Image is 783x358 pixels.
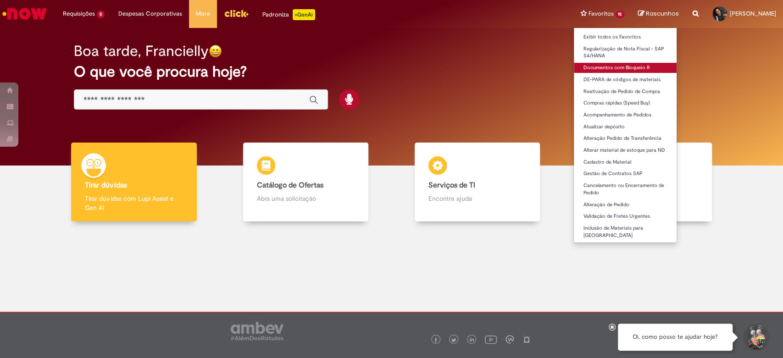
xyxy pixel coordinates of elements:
[646,9,679,18] span: Rascunhos
[574,169,677,179] a: Gestão de Contratos SAP
[257,194,355,203] p: Abra uma solicitação
[588,9,613,18] span: Favoritos
[742,324,769,351] button: Iniciar Conversa de Suporte
[574,44,677,61] a: Regularização de Nota Fiscal - SAP S4/HANA
[574,122,677,132] a: Atualizar depósito
[574,75,677,85] a: DE-PARA de códigos de materiais
[574,145,677,155] a: Alterar material de estoque para ND
[1,5,48,23] img: ServiceNow
[638,10,679,18] a: Rascunhos
[485,333,497,345] img: logo_footer_youtube.png
[574,223,677,240] a: Inclusão de Materiais para [GEOGRAPHIC_DATA]
[522,335,531,343] img: logo_footer_naosei.png
[118,9,182,18] span: Despesas Corporativas
[85,194,183,212] p: Tirar dúvidas com Lupi Assist e Gen Ai
[574,32,677,42] a: Exibir todos os Favoritos
[433,338,438,342] img: logo_footer_facebook.png
[618,324,733,351] div: Oi, como posso te ajudar hoje?
[574,200,677,210] a: Alteração de Pedido
[48,143,220,222] a: Tirar dúvidas Tirar dúvidas com Lupi Assist e Gen Ai
[428,181,475,190] b: Serviços de TI
[220,143,391,222] a: Catálogo de Ofertas Abra uma solicitação
[97,11,105,18] span: 5
[615,11,624,18] span: 15
[573,28,677,243] ul: Favoritos
[209,44,222,58] img: happy-face.png
[63,9,95,18] span: Requisições
[574,181,677,198] a: Cancelamento ou Encerramento de Pedido
[428,194,526,203] p: Encontre ajuda
[574,110,677,120] a: Acompanhamento de Pedidos
[74,64,709,80] h2: O que você procura hoje?
[730,10,776,17] span: [PERSON_NAME]
[262,9,315,20] div: Padroniza
[470,337,474,343] img: logo_footer_linkedin.png
[574,87,677,97] a: Reativação de Pedido de Compra
[196,9,210,18] span: More
[574,98,677,108] a: Compras rápidas (Speed Buy)
[224,6,249,20] img: click_logo_yellow_360x200.png
[563,143,735,222] a: Base de Conhecimento Consulte e aprenda
[451,338,456,342] img: logo_footer_twitter.png
[574,133,677,143] a: Alteração Pedido de Transferência
[574,211,677,221] a: Validação de Fretes Urgentes
[74,43,209,59] h2: Boa tarde, Francielly
[293,9,315,20] p: +GenAi
[392,143,563,222] a: Serviços de TI Encontre ajuda
[257,181,323,190] b: Catálogo de Ofertas
[505,335,514,343] img: logo_footer_workplace.png
[574,63,677,73] a: Documentos com Bloqueio R
[85,181,127,190] b: Tirar dúvidas
[231,322,283,340] img: logo_footer_ambev_rotulo_gray.png
[574,157,677,167] a: Cadastro de Material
